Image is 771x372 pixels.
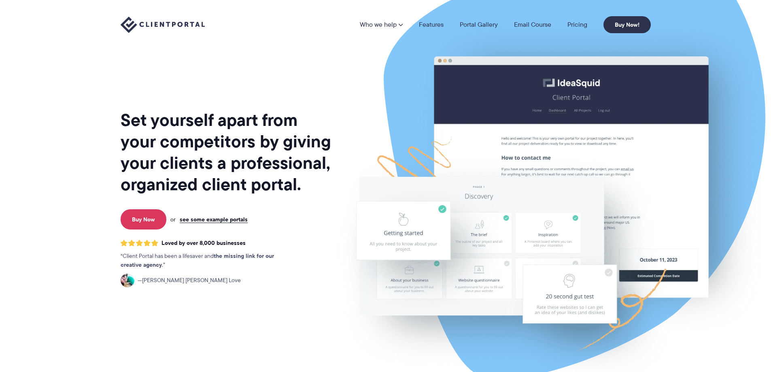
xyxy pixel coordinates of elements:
a: Portal Gallery [460,21,498,28]
span: Loved by over 8,000 businesses [161,240,246,247]
p: Client Portal has been a lifesaver and . [121,252,291,270]
a: Who we help [360,21,403,28]
span: [PERSON_NAME] [PERSON_NAME] Love [138,276,241,285]
a: Pricing [567,21,587,28]
span: or [170,216,176,223]
a: see some example portals [180,216,248,223]
a: Buy Now! [603,16,651,33]
a: Email Course [514,21,551,28]
h1: Set yourself apart from your competitors by giving your clients a professional, organized client ... [121,109,333,195]
a: Features [419,21,444,28]
a: Buy Now [121,209,166,230]
strong: the missing link for our creative agency [121,251,274,269]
